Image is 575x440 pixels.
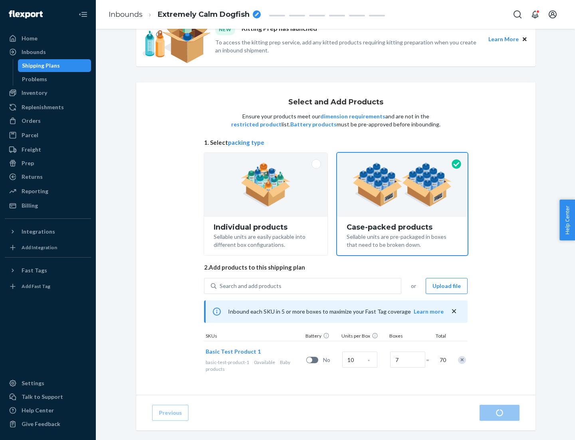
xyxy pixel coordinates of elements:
[206,348,261,356] button: Basic Test Product 1
[220,282,282,290] div: Search and add products
[22,75,47,83] div: Problems
[5,377,91,390] a: Settings
[323,356,339,364] span: No
[5,46,91,58] a: Inbounds
[5,185,91,198] a: Reporting
[411,282,416,290] span: or
[5,129,91,142] a: Parcel
[214,223,318,231] div: Individual products
[414,308,444,316] button: Learn more
[428,332,448,341] div: Total
[22,283,50,290] div: Add Fast Tag
[9,10,43,18] img: Flexport logo
[204,332,304,341] div: SKUs
[204,263,468,272] span: 2. Add products to this shipping plan
[450,307,458,316] button: close
[5,404,91,417] a: Help Center
[353,163,452,207] img: case-pack.59cecea509d18c883b923b81aeac6d0b.png
[22,34,38,42] div: Home
[206,359,303,372] div: Baby products
[22,89,47,97] div: Inventory
[228,138,264,147] button: packing type
[75,6,91,22] button: Close Navigation
[5,157,91,170] a: Prep
[22,393,63,401] div: Talk to Support
[5,418,91,430] button: Give Feedback
[158,10,250,20] span: Extremely Calm Dogfish
[18,73,91,86] a: Problems
[109,10,143,19] a: Inbounds
[527,6,543,22] button: Open notifications
[22,159,34,167] div: Prep
[5,241,91,254] a: Add Integration
[18,59,91,72] a: Shipping Plans
[545,6,561,22] button: Open account menu
[22,146,41,154] div: Freight
[204,300,468,323] div: Inbound each SKU in 5 or more boxes to maximize your Fast Tag coverage
[342,352,377,368] input: Case Quantity
[488,35,519,44] button: Learn More
[22,103,64,111] div: Replenishments
[438,356,446,364] span: 70
[388,332,428,341] div: Boxes
[5,143,91,156] a: Freight
[241,163,291,207] img: individual-pack.facf35554cb0f1810c75b2bd6df2d64e.png
[22,420,60,428] div: Give Feedback
[5,264,91,277] button: Fast Tags
[22,187,48,195] div: Reporting
[22,244,57,251] div: Add Integration
[22,228,55,236] div: Integrations
[426,356,434,364] span: =
[206,348,261,355] span: Basic Test Product 1
[215,24,235,35] div: NEW
[390,352,425,368] input: Number of boxes
[458,356,466,364] div: Remove Item
[242,24,317,35] p: Kitting Prep has launched
[347,231,458,249] div: Sellable units are pre-packaged in boxes that need to be broken down.
[304,332,340,341] div: Battery
[320,112,385,120] button: dimension requirements
[152,405,188,421] button: Previous
[520,35,529,44] button: Close
[22,62,60,70] div: Shipping Plans
[22,379,44,387] div: Settings
[22,131,38,139] div: Parcel
[102,3,267,26] ol: breadcrumbs
[340,332,388,341] div: Units per Box
[290,120,337,128] button: Battery products
[347,223,458,231] div: Case-packed products
[231,120,282,128] button: restricted product
[22,48,46,56] div: Inbounds
[426,278,468,294] button: Upload file
[559,200,575,240] button: Help Center
[22,266,47,274] div: Fast Tags
[204,138,468,147] span: 1. Select
[5,225,91,238] button: Integrations
[5,86,91,99] a: Inventory
[510,6,525,22] button: Open Search Box
[214,231,318,249] div: Sellable units are easily packable into different box configurations.
[288,98,383,106] h1: Select and Add Products
[5,101,91,114] a: Replenishments
[22,202,38,210] div: Billing
[5,280,91,293] a: Add Fast Tag
[5,170,91,183] a: Returns
[215,38,481,54] p: To access the kitting prep service, add any kitted products requiring kitting preparation when yo...
[5,199,91,212] a: Billing
[230,112,441,128] p: Ensure your products meet our and are not in the list. must be pre-approved before inbounding.
[5,390,91,403] a: Talk to Support
[5,114,91,127] a: Orders
[22,406,54,414] div: Help Center
[206,359,249,365] span: basic-test-product-1
[254,359,275,365] span: 0 available
[22,173,43,181] div: Returns
[5,32,91,45] a: Home
[22,117,41,125] div: Orders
